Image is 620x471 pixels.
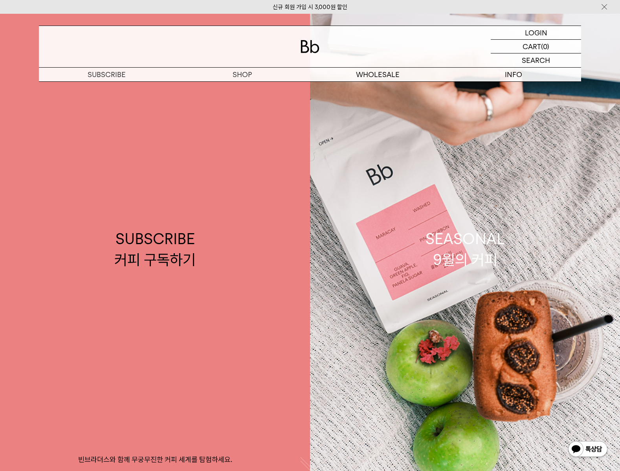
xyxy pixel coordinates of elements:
img: 카카오톡 채널 1:1 채팅 버튼 [567,440,608,459]
p: SEARCH [522,53,550,67]
p: INFO [446,68,581,81]
img: 로고 [301,40,319,53]
a: SHOP [174,68,310,81]
a: CART (0) [491,40,581,53]
p: LOGIN [525,26,547,39]
p: CART [523,40,541,53]
a: 신규 회원 가입 시 3,000원 할인 [273,4,347,11]
div: SUBSCRIBE 커피 구독하기 [114,228,196,270]
p: WHOLESALE [310,68,446,81]
a: SUBSCRIBE [39,68,174,81]
a: LOGIN [491,26,581,40]
div: SEASONAL 9월의 커피 [426,228,505,270]
p: (0) [541,40,549,53]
